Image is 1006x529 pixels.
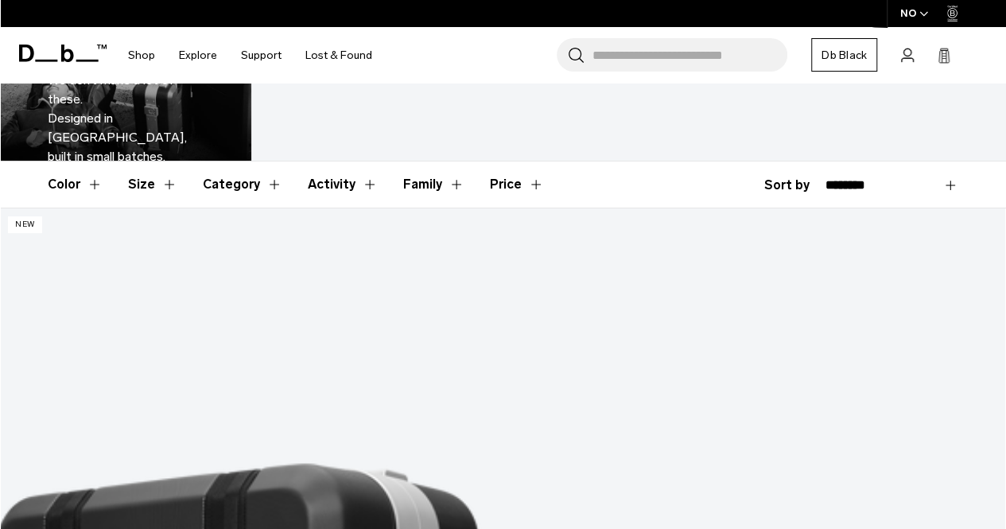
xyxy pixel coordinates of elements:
a: Lost & Found [305,27,372,84]
button: Toggle Filter [308,161,378,208]
p: We don’t make a lot of these. Designed in [GEOGRAPHIC_DATA], built in small batches. [48,71,204,166]
p: New [8,216,42,233]
nav: Main Navigation [116,27,384,84]
a: Db Black [811,38,877,72]
a: Explore [179,27,217,84]
button: Toggle Filter [403,161,464,208]
a: Shop [128,27,155,84]
button: Toggle Filter [128,161,177,208]
button: Toggle Filter [203,161,282,208]
button: Toggle Price [490,161,544,208]
button: Toggle Filter [48,161,103,208]
a: Support [241,27,282,84]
